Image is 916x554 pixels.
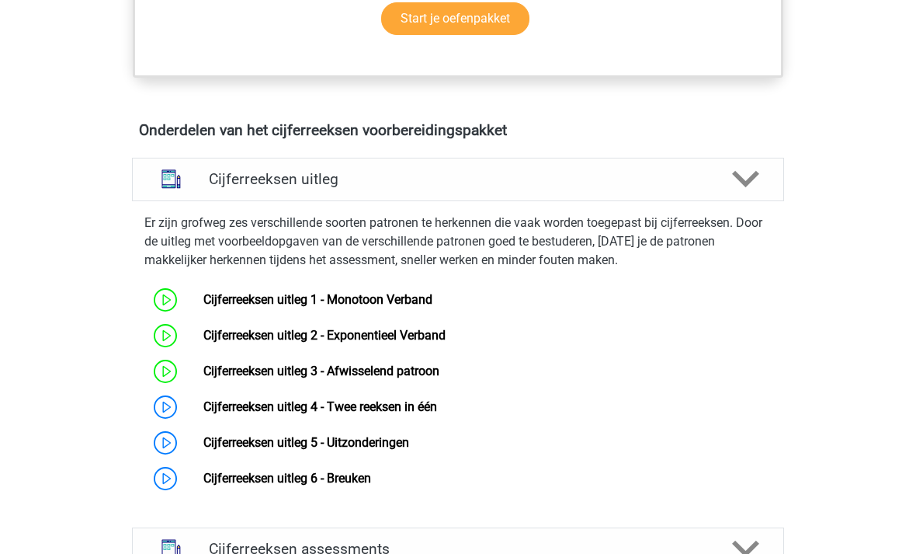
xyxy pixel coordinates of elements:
a: Cijferreeksen uitleg 2 - Exponentieel Verband [203,328,446,343]
a: Cijferreeksen uitleg 1 - Monotoon Verband [203,292,432,307]
img: cijferreeksen uitleg [151,159,191,199]
a: Cijferreeksen uitleg 5 - Uitzonderingen [203,435,409,450]
h4: Cijferreeksen uitleg [209,170,707,188]
p: Er zijn grofweg zes verschillende soorten patronen te herkennen die vaak worden toegepast bij cij... [144,214,772,270]
h4: Onderdelen van het cijferreeksen voorbereidingspakket [139,121,777,139]
a: Cijferreeksen uitleg 4 - Twee reeksen in één [203,399,437,414]
a: Cijferreeksen uitleg 3 - Afwisselend patroon [203,364,439,378]
a: Start je oefenpakket [381,2,529,35]
a: uitleg Cijferreeksen uitleg [126,158,790,201]
a: Cijferreeksen uitleg 6 - Breuken [203,471,371,486]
